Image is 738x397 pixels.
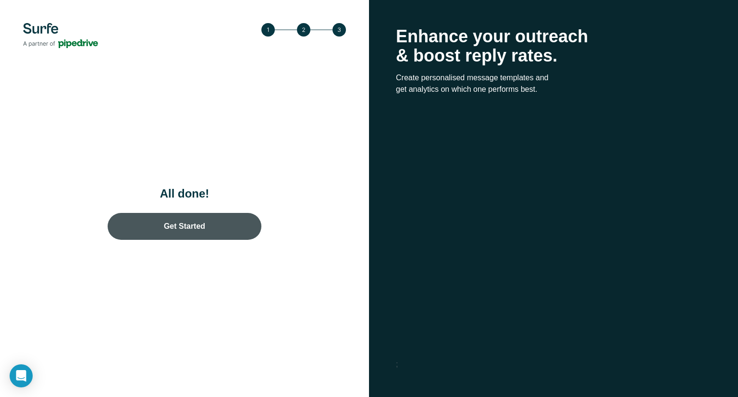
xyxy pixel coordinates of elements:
[261,23,346,37] img: Step 3
[108,213,261,240] a: Get Started
[400,133,707,321] iframe: YouTube video player
[396,27,711,46] p: Enhance your outreach
[88,186,281,201] h1: All done!
[396,72,711,84] p: Create personalised message templates and
[23,23,98,48] img: Surfe's logo
[396,46,711,65] p: & boost reply rates.
[10,364,33,387] div: Open Intercom Messenger
[396,84,711,95] p: get analytics on which one performs best.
